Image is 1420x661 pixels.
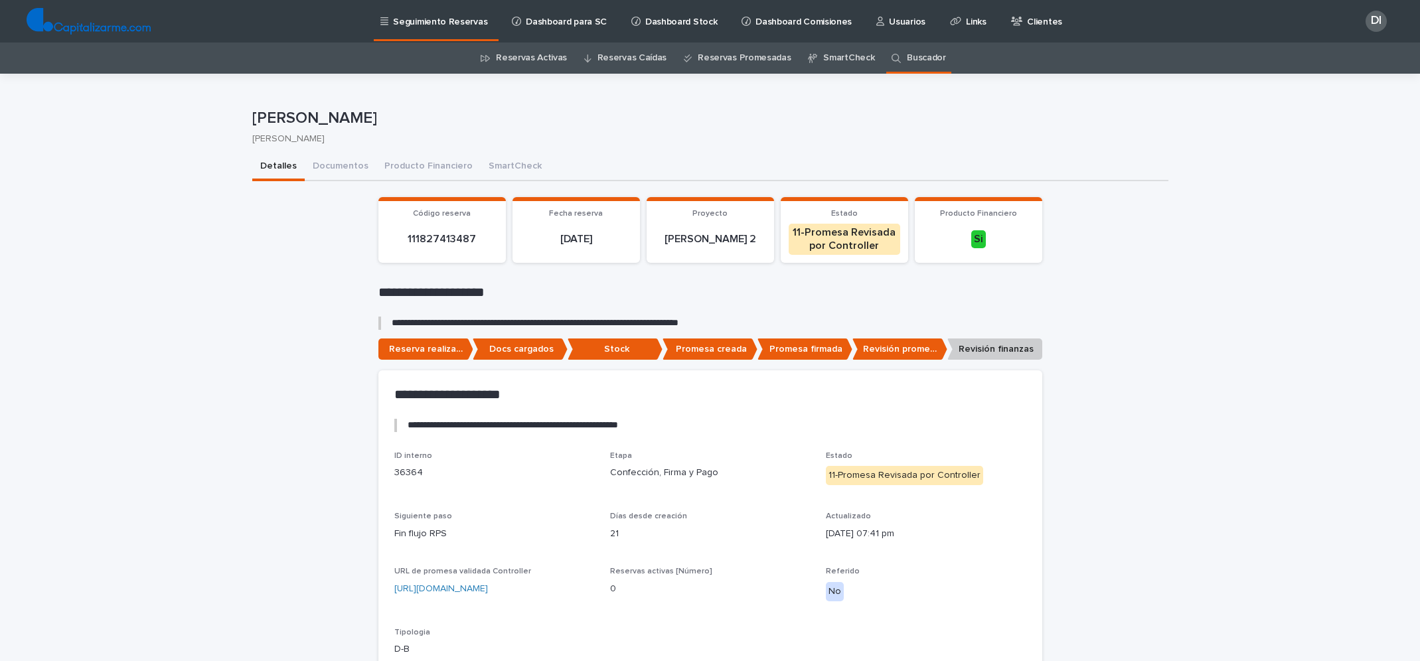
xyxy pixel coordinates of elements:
[520,233,632,246] p: [DATE]
[831,210,858,218] span: Estado
[378,338,473,360] p: Reserva realizada
[610,466,810,480] p: Confección, Firma y Pago
[252,153,305,181] button: Detalles
[376,153,481,181] button: Producto Financiero
[826,527,1026,541] p: [DATE] 07:41 pm
[757,338,852,360] p: Promesa firmada
[826,466,983,485] div: 11-Promesa Revisada por Controller
[610,582,810,596] p: 0
[394,466,594,480] p: 36364
[692,210,728,218] span: Proyecto
[663,338,757,360] p: Promesa creada
[610,452,632,460] span: Etapa
[394,452,432,460] span: ID interno
[481,153,550,181] button: SmartCheck
[907,42,946,74] a: Buscador
[252,109,1163,128] p: [PERSON_NAME]
[549,210,603,218] span: Fecha reserva
[413,210,471,218] span: Código reserva
[789,224,900,254] div: 11-Promesa Revisada por Controller
[394,512,452,520] span: Siguiente paso
[27,8,151,35] img: TjQlHxlQVOtaKxwbrr5R
[394,584,488,593] a: [URL][DOMAIN_NAME]
[496,42,567,74] a: Reservas Activas
[940,210,1017,218] span: Producto Financiero
[252,133,1158,145] p: [PERSON_NAME]
[610,527,810,541] p: 21
[568,338,663,360] p: Stock
[1366,11,1387,32] div: DI
[394,527,594,541] p: Fin flujo RPS
[826,512,871,520] span: Actualizado
[826,567,860,575] span: Referido
[305,153,376,181] button: Documentos
[394,567,531,575] span: URL de promesa validada Controller
[971,230,986,248] div: Si
[597,42,667,74] a: Reservas Caídas
[610,512,687,520] span: Días desde creación
[610,567,712,575] span: Reservas activas [Número]
[698,42,791,74] a: Reservas Promesadas
[823,42,874,74] a: SmartCheck
[826,452,852,460] span: Estado
[386,233,498,246] p: 111827413487
[826,582,844,601] div: No
[473,338,568,360] p: Docs cargados
[655,233,766,246] p: [PERSON_NAME] 2
[947,338,1042,360] p: Revisión finanzas
[852,338,947,360] p: Revisión promesa
[394,642,594,656] p: D-B
[394,628,430,636] span: Tipologia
